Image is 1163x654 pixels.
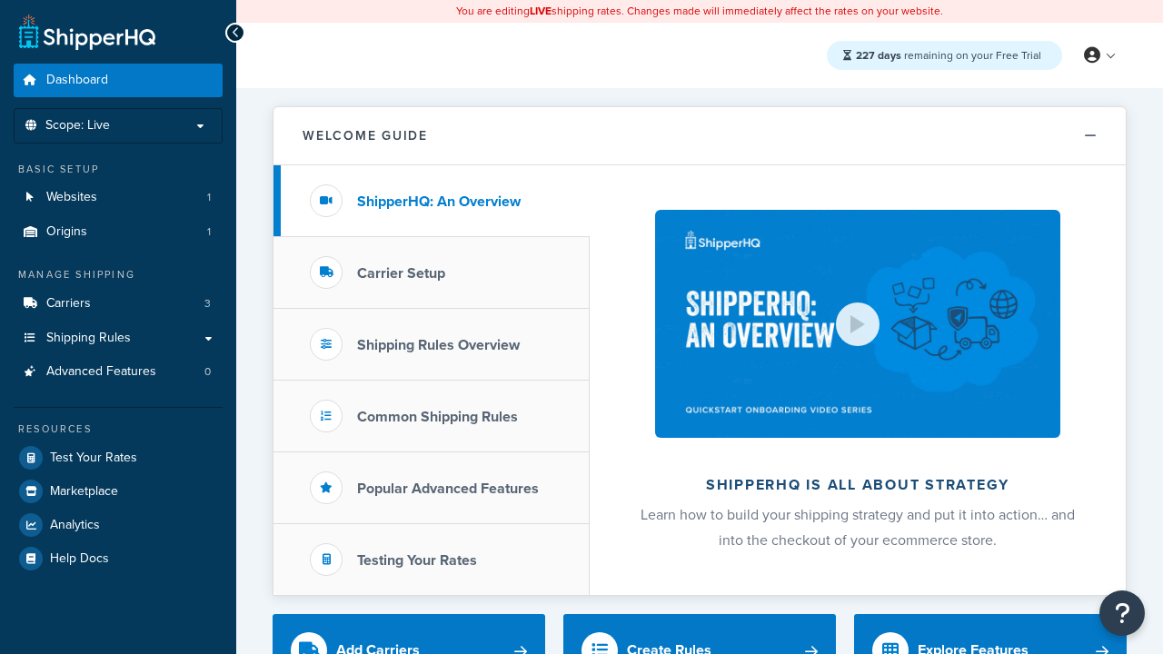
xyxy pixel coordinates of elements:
[50,551,109,567] span: Help Docs
[14,215,223,249] li: Origins
[14,162,223,177] div: Basic Setup
[14,64,223,97] a: Dashboard
[50,484,118,500] span: Marketplace
[14,322,223,355] a: Shipping Rules
[14,181,223,214] a: Websites1
[530,3,552,19] b: LIVE
[856,47,901,64] strong: 227 days
[45,118,110,134] span: Scope: Live
[50,518,100,533] span: Analytics
[357,552,477,569] h3: Testing Your Rates
[14,267,223,282] div: Manage Shipping
[655,210,1060,438] img: ShipperHQ is all about strategy
[46,73,108,88] span: Dashboard
[14,215,223,249] a: Origins1
[14,509,223,541] a: Analytics
[14,287,223,321] a: Carriers3
[50,451,137,466] span: Test Your Rates
[357,481,539,497] h3: Popular Advanced Features
[14,355,223,389] li: Advanced Features
[204,296,211,312] span: 3
[14,355,223,389] a: Advanced Features0
[46,190,97,205] span: Websites
[641,504,1075,550] span: Learn how to build your shipping strategy and put it into action… and into the checkout of your e...
[207,224,211,240] span: 1
[638,477,1078,493] h2: ShipperHQ is all about strategy
[14,287,223,321] li: Carriers
[856,47,1041,64] span: remaining on your Free Trial
[357,337,520,353] h3: Shipping Rules Overview
[46,224,87,240] span: Origins
[357,193,521,210] h3: ShipperHQ: An Overview
[207,190,211,205] span: 1
[46,364,156,380] span: Advanced Features
[14,441,223,474] a: Test Your Rates
[46,331,131,346] span: Shipping Rules
[14,475,223,508] a: Marketplace
[14,181,223,214] li: Websites
[303,129,428,143] h2: Welcome Guide
[357,409,518,425] h3: Common Shipping Rules
[357,265,445,282] h3: Carrier Setup
[273,107,1126,165] button: Welcome Guide
[1099,590,1145,636] button: Open Resource Center
[46,296,91,312] span: Carriers
[14,421,223,437] div: Resources
[14,542,223,575] a: Help Docs
[204,364,211,380] span: 0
